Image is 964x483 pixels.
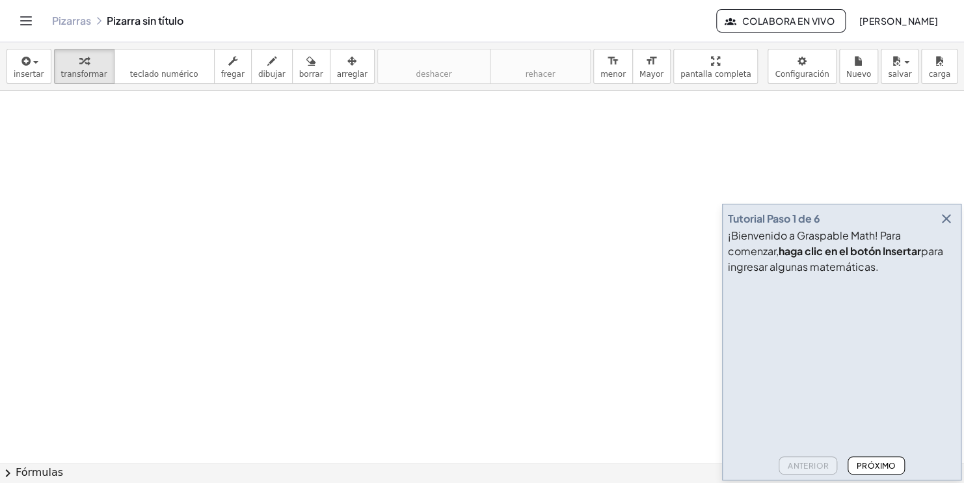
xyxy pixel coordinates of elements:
button: deshacerdeshacer [377,49,490,84]
button: Próximo [848,456,904,475]
button: pantalla completa [673,49,758,84]
button: Configuración [768,49,836,84]
button: insertar [7,49,51,84]
span: dibujar [258,70,286,79]
font: Colabora en vivo [742,15,835,27]
b: haga clic en el botón Insertar [779,244,921,258]
span: borrar [299,70,323,79]
button: carga [921,49,957,84]
span: rehacer [525,70,555,79]
span: insertar [14,70,44,79]
button: transformar [54,49,114,84]
span: salvar [888,70,911,79]
button: fregar [214,49,252,84]
span: menor [600,70,626,79]
button: arreglar [330,49,375,84]
button: rehacerrehacer [490,49,591,84]
button: borrar [292,49,330,84]
button: Nuevo [839,49,878,84]
button: [PERSON_NAME] [848,9,948,33]
span: Mayor [639,70,663,79]
span: fregar [221,70,245,79]
span: transformar [61,70,107,79]
font: Fórmulas [16,465,63,480]
span: Configuración [775,70,829,79]
font: Próximo [856,461,896,471]
span: Nuevo [846,70,871,79]
span: carga [928,70,950,79]
font: ¡Bienvenido a Graspable Math! Para comenzar, para ingresar algunas matemáticas. [728,228,943,273]
i: format_size [645,53,658,69]
button: salvar [881,49,918,84]
button: dibujar [251,49,293,84]
button: format_sizeMayor [632,49,671,84]
span: deshacer [416,70,451,79]
i: teclado [121,53,208,69]
span: teclado numérico [130,70,198,79]
span: pantalla completa [680,70,751,79]
span: arreglar [337,70,368,79]
button: Colabora en vivo [716,9,846,33]
font: [PERSON_NAME] [859,15,938,27]
button: Alternar navegación [16,10,36,31]
div: Tutorial Paso 1 de 6 [728,211,820,227]
a: Pizarras [52,14,91,27]
button: tecladoteclado numérico [114,49,215,84]
button: format_sizemenor [593,49,633,84]
i: rehacer [497,53,583,69]
i: format_size [607,53,619,69]
i: deshacer [384,53,483,69]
